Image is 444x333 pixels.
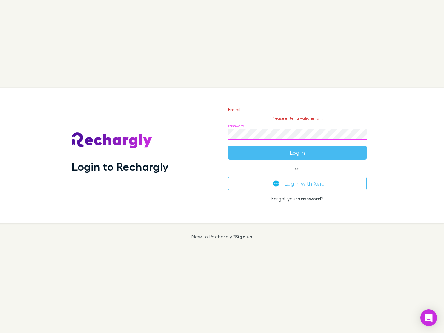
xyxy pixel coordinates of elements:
[420,309,437,326] div: Open Intercom Messenger
[228,177,367,190] button: Log in with Xero
[228,116,367,121] p: Please enter a valid email.
[72,160,169,173] h1: Login to Rechargly
[273,180,279,187] img: Xero's logo
[228,123,244,128] label: Password
[297,196,321,202] a: password
[235,233,253,239] a: Sign up
[191,234,253,239] p: New to Rechargly?
[228,196,367,202] p: Forgot your ?
[72,132,152,149] img: Rechargly's Logo
[228,146,367,160] button: Log in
